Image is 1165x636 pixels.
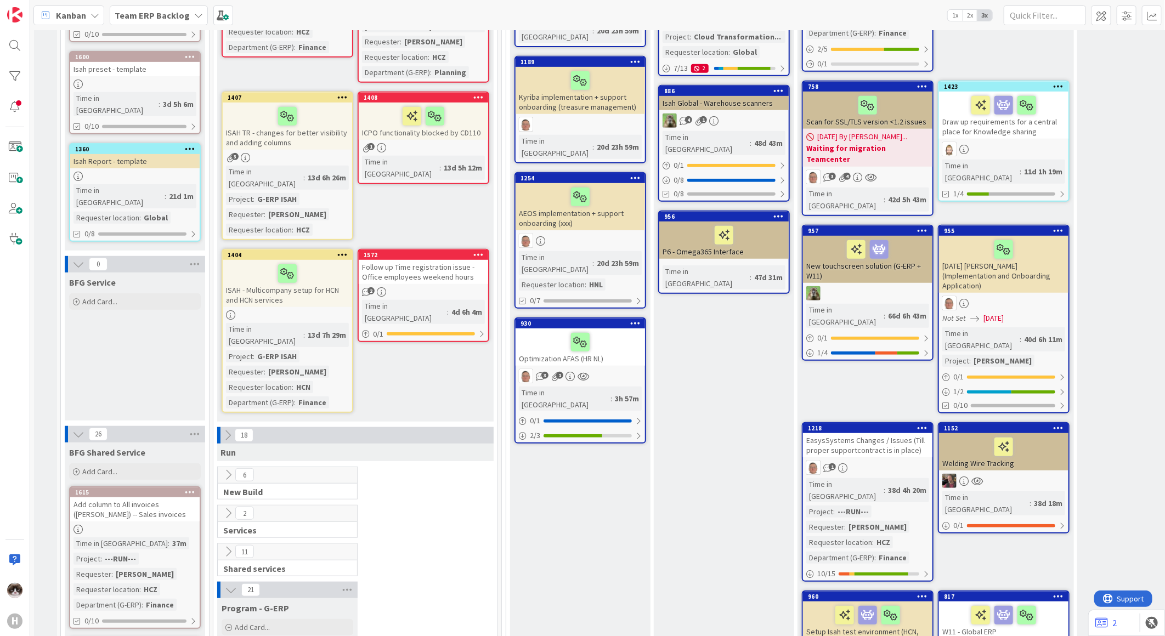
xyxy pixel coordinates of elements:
[226,396,294,408] div: Department (G-ERP)
[516,328,645,366] div: Optimization AFAS (HR NL)
[806,286,821,300] img: TT
[141,212,171,224] div: Global
[519,387,610,411] div: Time in [GEOGRAPHIC_DATA]
[594,257,642,269] div: 20d 23h 59m
[944,83,1068,90] div: 1423
[808,227,932,235] div: 957
[1021,166,1065,178] div: 11d 1h 19m
[829,463,836,470] span: 1
[939,423,1068,433] div: 1152
[938,225,1070,413] a: 955[DATE] [PERSON_NAME] (Implementation and Onboarding Application)lDNot Set[DATE]Time in [GEOGRA...
[803,423,932,433] div: 1218
[73,568,111,580] div: Requester
[658,211,790,294] a: 956P6 - Omega365 InterfaceTime in [GEOGRAPHIC_DATA]:47d 31m
[592,141,594,153] span: :
[802,422,934,582] a: 1218EasysSystems Changes / Issues (Till proper supportcontract is in place)lDTime in [GEOGRAPHIC_...
[359,327,488,341] div: 0/1
[373,328,383,340] span: 0 / 1
[516,173,645,183] div: 1254
[664,213,789,220] div: 956
[885,194,929,206] div: 42d 5h 43m
[293,381,313,393] div: HCN
[1020,166,1021,178] span: :
[166,190,196,202] div: 21d 1m
[358,249,489,342] a: 1572Follow up Time registration issue - Office employees weekend hoursTime in [GEOGRAPHIC_DATA]:4...
[514,172,646,309] a: 1254AEOS implementation + support onboarding (xxx)lDTime in [GEOGRAPHIC_DATA]:20d 23h 59mRequeste...
[817,347,828,359] span: 1 / 4
[293,26,313,38] div: HCZ
[939,82,1068,92] div: 1423
[659,173,789,187] div: 0/8
[293,224,313,236] div: HCZ
[592,257,594,269] span: :
[1031,497,1065,509] div: 38d 18m
[663,131,750,155] div: Time in [GEOGRAPHIC_DATA]
[73,212,139,224] div: Requester location
[364,94,488,101] div: 1408
[516,183,645,230] div: AEOS implementation + support onboarding (xxx)
[586,279,606,291] div: HNL
[664,87,789,95] div: 886
[803,82,932,129] div: 758Scan for SSL/TLS version <1.2 issues
[953,188,964,200] span: 1/4
[846,521,909,533] div: [PERSON_NAME]
[674,188,684,200] span: 0/8
[844,173,851,180] span: 4
[228,94,352,101] div: 1407
[594,141,642,153] div: 20d 23h 59m
[223,103,352,150] div: ISAH TR - changes for better visibility and adding columns
[102,553,139,565] div: ---RUN---
[730,46,760,58] div: Global
[942,327,1020,351] div: Time in [GEOGRAPHIC_DATA]
[115,10,190,21] b: Team ERP Backlog
[674,63,688,74] span: 7 / 13
[939,385,1068,399] div: 1/2
[169,537,189,549] div: 37m
[938,422,1070,533] a: 1152Welding Wire TrackingBFTime in [GEOGRAPHIC_DATA]:38d 18m0/1
[803,226,932,236] div: 957
[939,474,1068,488] div: BF
[685,116,692,123] span: 4
[222,249,353,413] a: 1404ISAH - Multicompany setup for HCN and HCN servicesTime in [GEOGRAPHIC_DATA]:13d 7h 29mProject...
[82,297,117,306] span: Add Card...
[592,25,594,37] span: :
[530,295,540,306] span: 0/7
[876,552,909,564] div: Finance
[803,286,932,300] div: TT
[808,424,932,432] div: 1218
[113,568,177,580] div: [PERSON_NAME]
[659,96,789,110] div: Isah Global - Warehouse scanners
[659,212,789,222] div: 956
[872,536,874,548] span: :
[447,306,449,318] span: :
[942,313,966,323] i: Not Set
[938,81,1070,202] a: 1423Draw up requirements for a central place for Knowledge sharingRvTime in [GEOGRAPHIC_DATA]:11d...
[806,536,872,548] div: Requester location
[983,313,1004,324] span: [DATE]
[885,484,929,496] div: 38d 4h 20m
[803,42,932,56] div: 2/5
[803,461,932,475] div: lD
[294,41,296,53] span: :
[73,184,165,208] div: Time in [GEOGRAPHIC_DATA]
[73,92,159,116] div: Time in [GEOGRAPHIC_DATA]
[359,250,488,284] div: 1572Follow up Time registration issue - Office employees weekend hours
[294,396,296,408] span: :
[689,31,691,43] span: :
[658,85,790,202] a: 886Isah Global - Warehouse scannersTTTime in [GEOGRAPHIC_DATA]:48d 43m0/10/80/8
[264,208,265,220] span: :
[84,29,99,40] span: 0/10
[516,117,645,132] div: lD
[226,381,292,393] div: Requester location
[516,173,645,230] div: 1254AEOS implementation + support onboarding (xxx)
[231,153,239,160] span: 3
[659,61,789,75] div: 7/132
[803,423,932,457] div: 1218EasysSystems Changes / Issues (Till proper supportcontract is in place)
[884,484,885,496] span: :
[659,212,789,259] div: 956P6 - Omega365 Interface
[362,156,439,180] div: Time in [GEOGRAPHIC_DATA]
[874,536,893,548] div: HCZ
[358,92,489,184] a: 1408ICPO functionality blocked by CD110Time in [GEOGRAPHIC_DATA]:13d 5h 12m
[803,236,932,283] div: New touchscreen solution (G-ERP + W11)
[70,487,200,521] div: 1615Add column to All invoices ([PERSON_NAME]) -- Sales invoices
